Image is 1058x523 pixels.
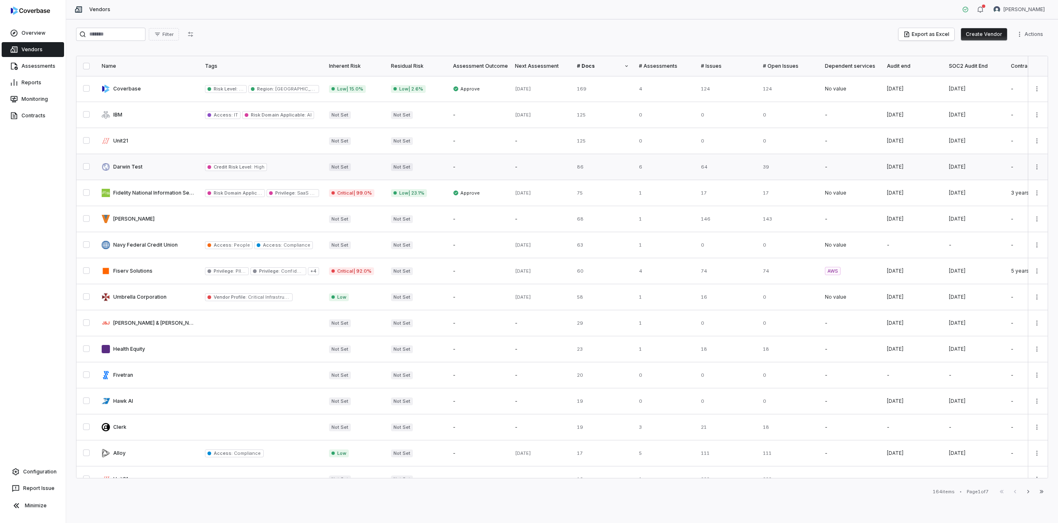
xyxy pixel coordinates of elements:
[1030,239,1044,251] button: More actions
[1030,343,1044,355] button: More actions
[296,190,327,196] span: SaaS access
[882,440,944,466] td: [DATE]
[391,241,413,249] span: Not Set
[510,154,572,180] td: -
[1030,187,1044,199] button: More actions
[149,28,179,40] button: Filter
[882,102,944,128] td: [DATE]
[3,497,62,514] button: Minimize
[944,414,1006,440] td: -
[448,388,510,414] td: -
[2,108,64,123] a: Contracts
[329,423,351,431] span: Not Set
[391,423,413,431] span: Not Set
[827,268,838,274] span: AWS
[515,86,531,92] span: [DATE]
[944,180,1006,206] td: [DATE]
[515,268,531,274] span: [DATE]
[944,232,1006,258] td: -
[882,284,944,310] td: [DATE]
[1030,421,1044,433] button: More actions
[329,137,351,145] span: Not Set
[989,3,1050,16] button: Lili Jiang avatar[PERSON_NAME]
[275,190,296,196] span: Privilege :
[944,206,1006,232] td: [DATE]
[329,163,351,171] span: Not Set
[944,310,1006,336] td: [DATE]
[102,63,195,69] div: Name
[391,215,413,223] span: Not Set
[820,440,882,466] td: -
[944,284,1006,310] td: [DATE]
[205,63,319,69] div: Tags
[820,128,882,154] td: -
[214,112,233,118] span: Access :
[515,450,531,456] span: [DATE]
[448,206,510,232] td: -
[308,267,319,275] span: + 4
[1030,473,1044,485] button: More actions
[882,128,944,154] td: [DATE]
[391,267,413,275] span: Not Set
[933,489,955,495] div: 164 items
[882,180,944,206] td: [DATE]
[391,475,413,483] span: Not Set
[820,362,882,388] td: -
[391,371,413,379] span: Not Set
[282,242,310,248] span: Compliance
[882,414,944,440] td: -
[448,414,510,440] td: -
[214,294,247,300] span: Vendor Profile :
[510,414,572,440] td: -
[515,294,531,300] span: [DATE]
[2,26,64,40] a: Overview
[820,414,882,440] td: -
[448,362,510,388] td: -
[882,154,944,180] td: [DATE]
[214,164,253,170] span: Credit Risk Level :
[391,397,413,405] span: Not Set
[448,232,510,258] td: -
[306,112,312,118] span: AI
[329,215,351,223] span: Not Set
[882,310,944,336] td: [DATE]
[448,466,510,492] td: -
[391,85,426,93] span: Low | 2.6%
[944,388,1006,414] td: [DATE]
[329,241,351,249] span: Not Set
[329,267,374,275] span: Critical | 92.0%
[391,345,413,353] span: Not Set
[214,86,238,92] span: Risk Level :
[391,163,413,171] span: Not Set
[329,111,351,119] span: Not Set
[1030,213,1044,225] button: More actions
[577,63,629,69] div: # Docs
[944,128,1006,154] td: [DATE]
[391,137,413,145] span: Not Set
[1030,395,1044,407] button: More actions
[882,206,944,232] td: [DATE]
[2,42,64,57] a: Vendors
[234,268,271,274] span: PII Data Access
[510,206,572,232] td: -
[233,242,250,248] span: People
[820,336,882,362] td: -
[1030,161,1044,173] button: More actions
[329,189,374,197] span: Critical | 99.0%
[247,294,293,300] span: Critical Infrastruture
[994,6,1000,13] img: Lili Jiang avatar
[820,388,882,414] td: -
[1030,109,1044,121] button: More actions
[1030,83,1044,95] button: More actions
[944,336,1006,362] td: [DATE]
[820,154,882,180] td: -
[825,294,846,300] span: No value
[825,63,877,69] div: Dependent services
[263,242,282,248] span: Access :
[820,206,882,232] td: -
[329,397,351,405] span: Not Set
[820,310,882,336] td: -
[882,388,944,414] td: [DATE]
[825,190,846,196] span: No value
[280,268,338,274] span: Confidential Internal Data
